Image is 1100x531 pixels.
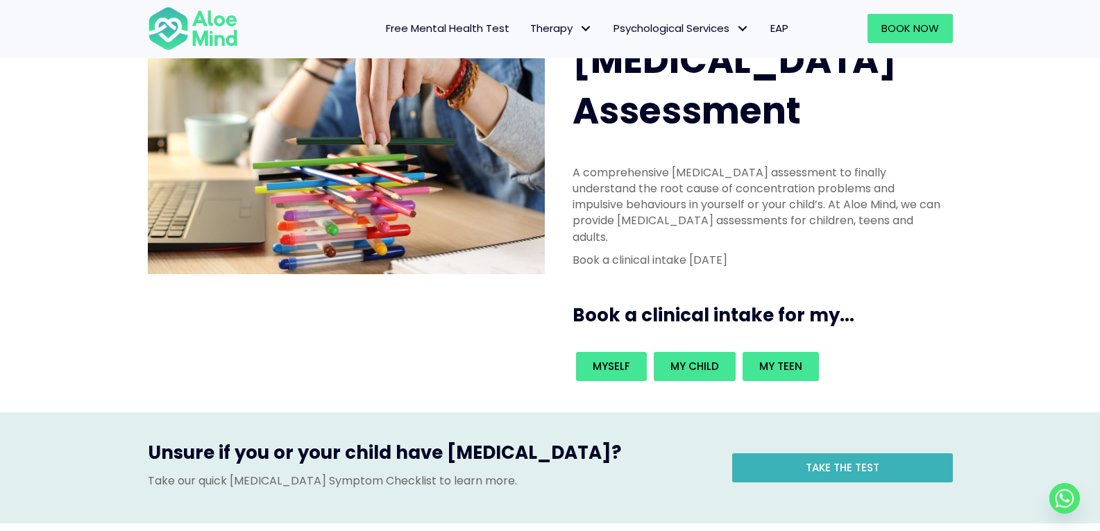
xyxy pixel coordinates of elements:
a: Free Mental Health Test [375,14,520,43]
p: A comprehensive [MEDICAL_DATA] assessment to finally understand the root cause of concentration p... [573,165,945,245]
a: My child [654,352,736,381]
span: Therapy: submenu [576,19,596,39]
span: Therapy [530,21,593,35]
a: EAP [760,14,799,43]
nav: Menu [256,14,799,43]
span: My teen [759,359,802,373]
a: Whatsapp [1049,483,1080,514]
a: Book Now [868,14,953,43]
span: Psychological Services [614,21,750,35]
img: ADHD photo [148,35,545,273]
div: Book an intake for my... [573,348,945,385]
span: Free Mental Health Test [386,21,509,35]
a: Myself [576,352,647,381]
span: Myself [593,359,630,373]
a: Psychological ServicesPsychological Services: submenu [603,14,760,43]
h3: Book a clinical intake for my... [573,303,958,328]
h3: Unsure if you or your child have [MEDICAL_DATA]? [148,440,711,472]
span: EAP [770,21,788,35]
span: Take the test [806,460,879,475]
p: Take our quick [MEDICAL_DATA] Symptom Checklist to learn more. [148,473,711,489]
span: My child [670,359,719,373]
span: [MEDICAL_DATA] Assessment [573,35,897,136]
a: TherapyTherapy: submenu [520,14,603,43]
span: Psychological Services: submenu [733,19,753,39]
a: My teen [743,352,819,381]
a: Take the test [732,453,953,482]
img: Aloe mind Logo [148,6,238,51]
p: Book a clinical intake [DATE] [573,252,945,268]
span: Book Now [881,21,939,35]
